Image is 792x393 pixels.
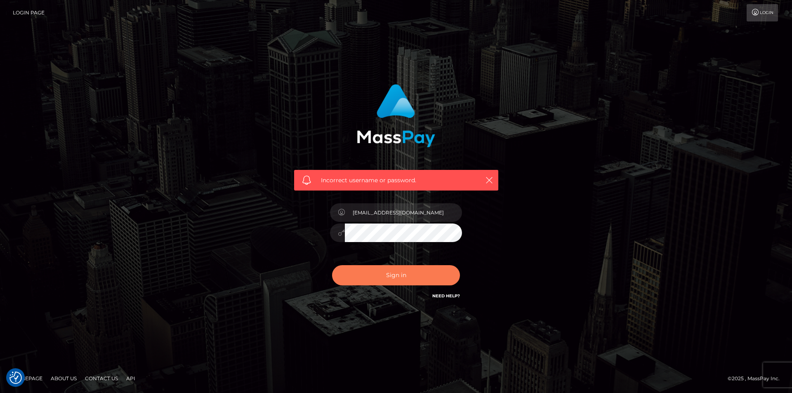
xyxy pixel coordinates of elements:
[123,372,139,385] a: API
[747,4,778,21] a: Login
[47,372,80,385] a: About Us
[9,372,46,385] a: Homepage
[332,265,460,285] button: Sign in
[728,374,786,383] div: © 2025 , MassPay Inc.
[9,372,22,384] img: Revisit consent button
[432,293,460,299] a: Need Help?
[9,372,22,384] button: Consent Preferences
[345,203,462,222] input: Username...
[357,84,435,147] img: MassPay Login
[321,176,471,185] span: Incorrect username or password.
[82,372,121,385] a: Contact Us
[13,4,45,21] a: Login Page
